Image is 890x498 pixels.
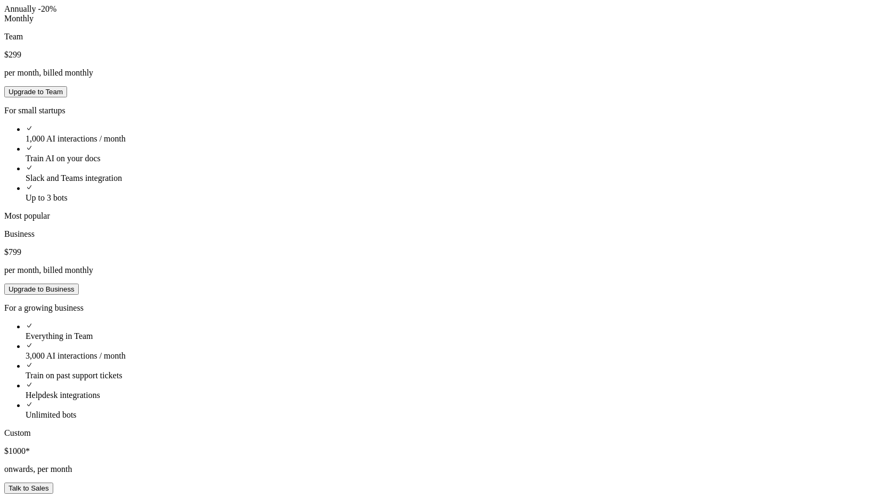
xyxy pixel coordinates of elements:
[4,428,886,438] p: Custom
[4,284,79,295] button: Upgrade to Business
[4,464,886,474] p: onwards, per month
[26,400,886,420] li: Unlimited bots
[4,229,886,239] p: Business
[4,14,886,23] div: Monthly
[4,265,886,275] p: per month, billed monthly
[26,380,886,400] li: Helpdesk integrations
[26,361,886,380] li: Train on past support tickets
[26,183,886,203] li: Up to 3 bots
[4,86,67,97] button: Upgrade to Team
[26,321,886,341] li: Everything in Team
[26,341,886,361] li: 3,000 AI interactions / month
[26,124,886,144] li: 1,000 AI interactions / month
[4,211,886,221] p: Most popular
[4,106,886,115] p: For small startups
[38,4,57,13] span: -20%
[26,144,886,163] li: Train AI on your docs
[4,50,886,60] p: $ 299
[4,32,886,41] p: Team
[4,483,53,494] button: Talk to Sales
[4,68,886,78] p: per month, billed monthly
[4,303,886,313] p: For a growing business
[4,446,886,456] p: $ 1000*
[4,4,886,14] div: Annually
[4,247,886,257] p: $ 799
[26,163,886,183] li: Slack and Teams integration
